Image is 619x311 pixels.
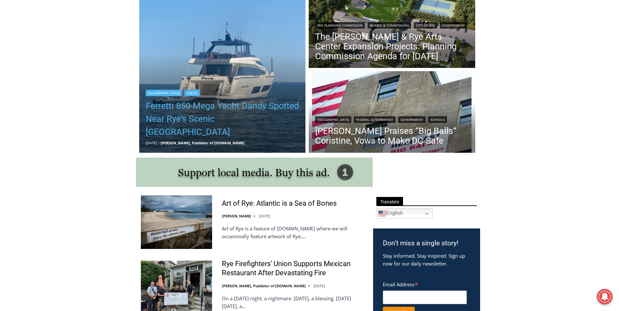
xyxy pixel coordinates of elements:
[383,238,470,249] h3: Don’t miss a single story!
[354,116,396,123] a: Federal Government
[315,126,469,146] a: [PERSON_NAME] Praises “Big Balls” Coristine, Vows to Make DC Safe
[222,294,365,310] p: On a [DATE] night, a nightmare. [DATE], a blessing. [DATE][DATE], a…
[315,22,365,29] a: Rye Planning Commission
[376,197,403,206] span: Translate
[146,99,299,138] a: Ferretti 850 Mega Yacht Dandy Spotted Near Rye’s Scenic [GEOGRAPHIC_DATA]
[67,41,96,78] div: "clearly one of the favorites in the [GEOGRAPHIC_DATA] neighborhood"
[164,0,307,63] div: "The first chef I interviewed talked about coming to [GEOGRAPHIC_DATA] from [GEOGRAPHIC_DATA] in ...
[428,116,447,123] a: Schools
[314,283,325,288] time: [DATE]
[159,140,161,145] span: –
[222,199,337,208] a: Art of Rye: Atlantic is a Sea of Bones
[141,195,212,249] img: Art of Rye: Atlantic is a Sea of Bones
[146,90,182,96] a: [GEOGRAPHIC_DATA]
[398,116,425,123] a: Government
[222,259,365,278] a: Rye Firefighters’ Union Supports Mexican Restaurant After Devastating Fire
[198,7,226,25] h4: Book [PERSON_NAME]'s Good Humor for Your Event
[146,88,299,96] div: |
[368,22,411,29] a: Boards & Commissions
[146,140,157,145] time: [DATE]
[157,0,196,30] img: s_800_809a2aa2-bb6e-4add-8b5e-749ad0704c34.jpeg
[222,225,365,240] p: Art of Rye is a feature of [DOMAIN_NAME] where we will occasionally feature artwork of Rye,…
[376,208,433,219] a: English
[2,67,64,92] span: Open Tues. - Sun. [PHONE_NUMBER]
[184,90,200,96] a: Green
[440,22,467,29] a: Government
[315,32,469,61] a: The [PERSON_NAME] & Rye Arts Center Expansion Projects: Planning Commission Agenda for [DATE]
[259,214,270,218] time: [DATE]
[136,158,373,187] img: support local media, buy this ad
[170,65,302,79] span: Intern @ [DOMAIN_NAME]
[383,278,467,290] label: Email Address
[309,71,475,154] img: (PHOTO: President Donald Trump's Truth Social post about about Edward "Big Balls" Coristine gener...
[315,115,469,123] div: | | |
[222,283,306,288] a: [PERSON_NAME], Publisher of [DOMAIN_NAME]
[309,71,475,154] a: Read More Trump Praises “Big Balls” Coristine, Vows to Make DC Safe
[156,63,315,81] a: Intern @ [DOMAIN_NAME]
[43,12,161,18] div: Serving [GEOGRAPHIC_DATA] Since [DATE]
[414,22,437,29] a: City of Rye
[193,2,235,30] a: Book [PERSON_NAME]'s Good Humor for Your Event
[315,116,351,123] a: [GEOGRAPHIC_DATA]
[315,21,469,29] div: | | |
[378,210,386,217] img: en
[222,214,251,218] a: [PERSON_NAME]
[383,252,470,267] p: Stay informed. Stay inspired. Sign up now for our daily newsletter.
[0,65,65,81] a: Open Tues. - Sun. [PHONE_NUMBER]
[161,140,245,145] a: [PERSON_NAME], Publisher of [DOMAIN_NAME]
